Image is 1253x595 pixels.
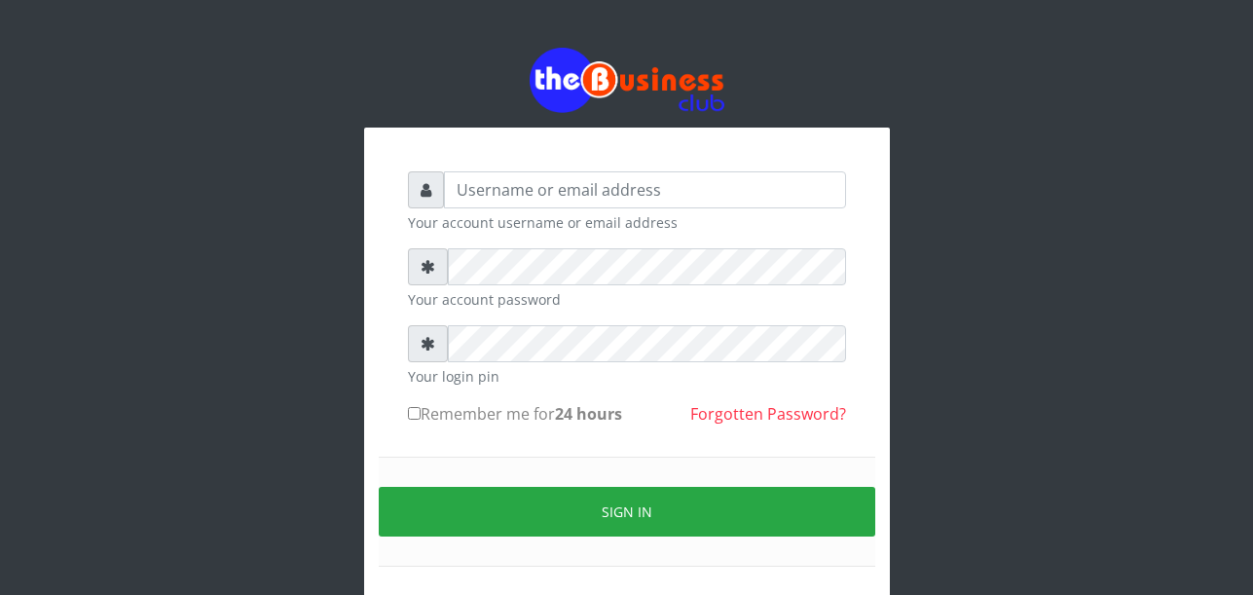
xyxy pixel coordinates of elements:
[555,403,622,425] b: 24 hours
[408,402,622,426] label: Remember me for
[408,212,846,233] small: Your account username or email address
[379,487,875,537] button: Sign in
[444,171,846,208] input: Username or email address
[408,289,846,310] small: Your account password
[408,366,846,387] small: Your login pin
[408,407,421,420] input: Remember me for24 hours
[690,403,846,425] a: Forgotten Password?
